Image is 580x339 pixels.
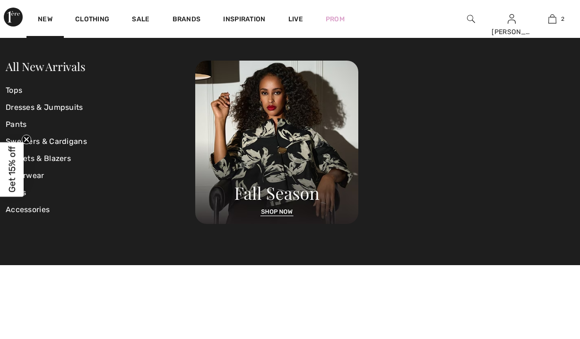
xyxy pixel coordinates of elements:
a: Accessories [6,201,195,218]
img: My Bag [548,13,556,25]
a: Dresses & Jumpsuits [6,99,195,116]
a: New [38,15,52,25]
span: Inspiration [223,15,265,25]
a: Sweaters & Cardigans [6,133,195,150]
a: Sign In [508,14,516,23]
a: Outerwear [6,167,195,184]
a: Live [288,14,303,24]
button: Close teaser [22,135,31,144]
a: Skirts [6,184,195,201]
div: [PERSON_NAME] [492,27,531,37]
a: Tops [6,82,195,99]
a: Sale [132,15,149,25]
img: 1ère Avenue [4,8,23,27]
img: search the website [467,13,475,25]
a: Pants [6,116,195,133]
a: Prom [326,14,345,24]
span: 2 [561,15,564,23]
img: 250825120107_a8d8ca038cac6.jpg [195,61,358,224]
a: Jackets & Blazers [6,150,195,167]
a: Brands [173,15,201,25]
span: Get 15% off [7,146,17,193]
a: 2 [532,13,572,25]
img: My Info [508,13,516,25]
a: Clothing [75,15,109,25]
a: All New Arrivals [6,59,85,74]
